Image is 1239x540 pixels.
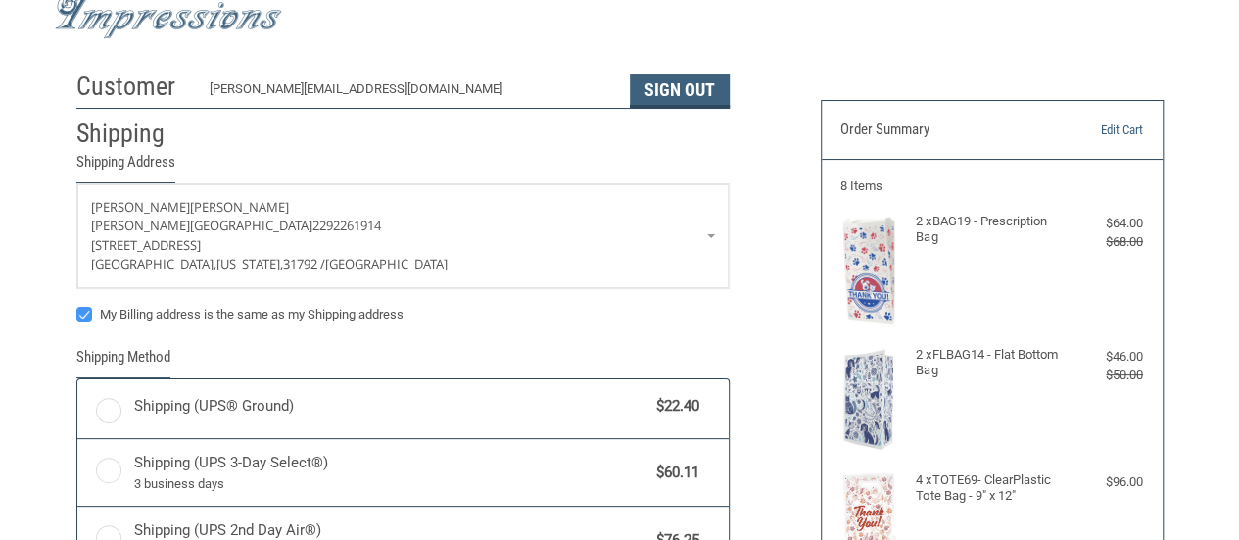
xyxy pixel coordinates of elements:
[916,472,1063,505] h4: 4 x TOTE69- ClearPlastic Tote Bag - 9" x 12"
[76,346,170,378] legend: Shipping Method
[840,121,1046,140] h3: Order Summary
[916,347,1063,379] h4: 2 x FLBAG14 - Flat Bottom Bag
[1068,366,1143,385] div: $50.00
[1046,121,1143,140] a: Edit Cart
[312,217,381,234] span: 2292261914
[647,395,700,417] span: $22.40
[91,217,312,234] span: [PERSON_NAME][GEOGRAPHIC_DATA]
[1068,232,1143,252] div: $68.00
[134,474,647,494] span: 3 business days
[134,452,647,493] span: Shipping (UPS 3-Day Select®)
[77,184,729,288] a: Enter or select a different address
[134,395,647,417] span: Shipping (UPS® Ground)
[210,79,610,108] div: [PERSON_NAME][EMAIL_ADDRESS][DOMAIN_NAME]
[76,118,191,150] h2: Shipping
[76,307,730,322] label: My Billing address is the same as my Shipping address
[1068,214,1143,233] div: $64.00
[647,462,700,484] span: $60.11
[91,198,190,216] span: [PERSON_NAME]
[283,255,325,272] span: 31792 /
[76,71,191,103] h2: Customer
[630,74,730,108] button: Sign Out
[840,178,1143,194] h3: 8 Items
[1068,472,1143,492] div: $96.00
[76,151,175,183] legend: Shipping Address
[91,255,216,272] span: [GEOGRAPHIC_DATA],
[1068,347,1143,367] div: $46.00
[91,236,201,254] span: [STREET_ADDRESS]
[190,198,289,216] span: [PERSON_NAME]
[916,214,1063,246] h4: 2 x BAG19 - Prescription Bag
[325,255,448,272] span: [GEOGRAPHIC_DATA]
[216,255,283,272] span: [US_STATE],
